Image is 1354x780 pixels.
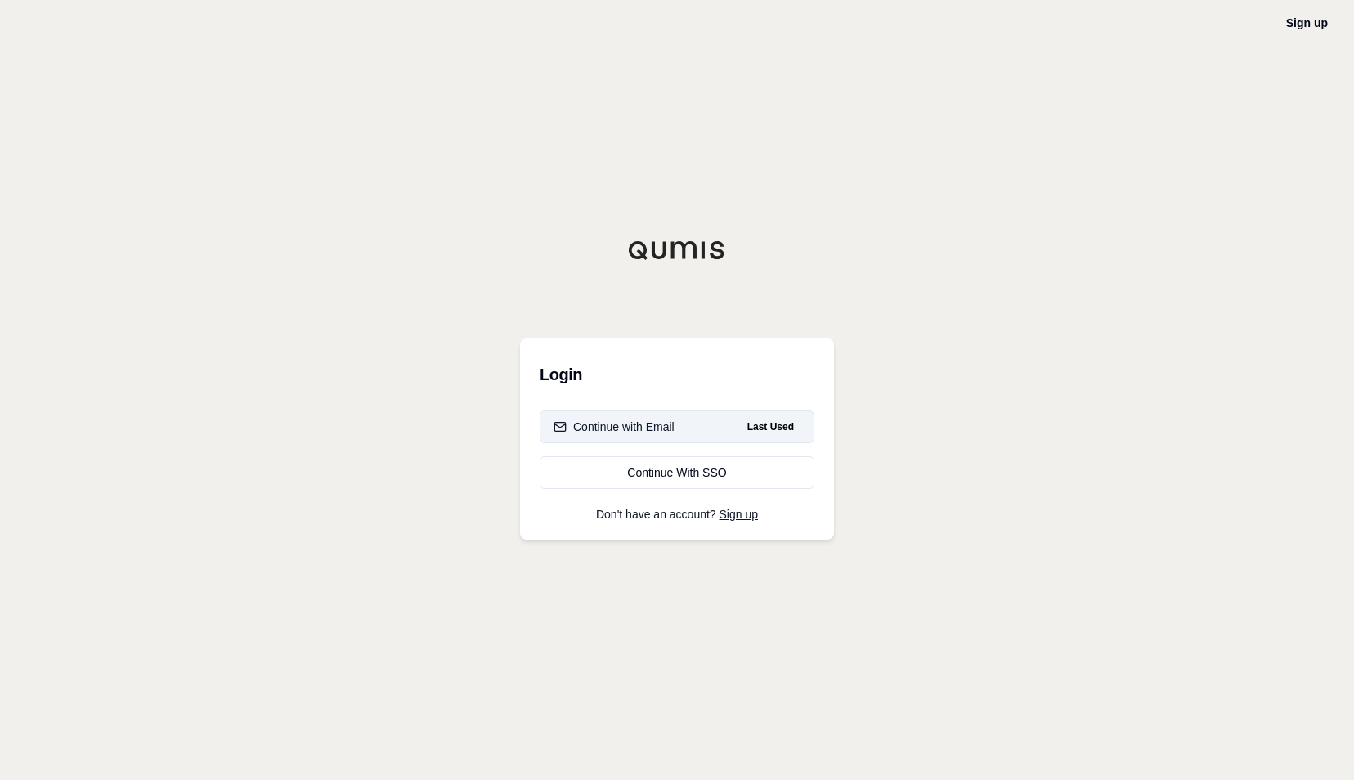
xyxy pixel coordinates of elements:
[554,419,675,435] div: Continue with Email
[1286,16,1328,29] a: Sign up
[628,240,726,260] img: Qumis
[540,410,814,443] button: Continue with EmailLast Used
[540,509,814,520] p: Don't have an account?
[540,358,814,391] h3: Login
[741,417,800,437] span: Last Used
[554,464,800,481] div: Continue With SSO
[540,456,814,489] a: Continue With SSO
[720,508,758,521] a: Sign up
